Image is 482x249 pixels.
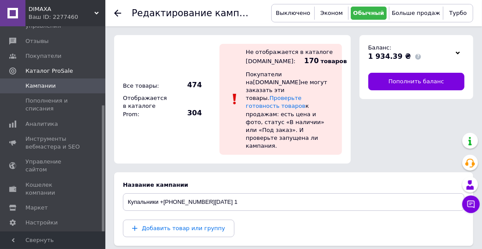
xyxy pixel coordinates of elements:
a: Проверьте готовность товаров [246,95,306,109]
span: Баланс: [368,44,392,51]
span: Отзывы [25,37,49,45]
span: Покупатели [25,52,61,60]
span: 170 [304,57,319,65]
span: Покупатели на [DOMAIN_NAME] не могут заказать эти товары. к продажам: есть цена и фото, статус «В... [246,71,327,149]
span: DIMAXA [29,5,94,13]
button: Турбо [446,7,471,20]
div: Не отображается в каталоге [DOMAIN_NAME]: [246,49,333,64]
span: Настройки [25,219,58,227]
span: товаров [321,58,347,64]
div: Ваш ID: 2277460 [29,13,105,21]
span: 304 [171,108,202,118]
img: :exclamation: [228,92,241,106]
span: Пополнения и списания [25,97,81,113]
span: Аналитика [25,120,58,128]
button: Чат с покупателем [462,196,480,213]
button: Эконом [317,7,346,20]
span: Кампании [25,82,56,90]
div: Отображается в каталоге Prom: [121,92,169,121]
span: Кошелек компании [25,181,81,197]
button: Выключено [274,7,312,20]
a: Пополнить баланс [368,73,464,90]
span: Пополнить баланс [388,78,444,85]
span: Выключено [276,10,310,16]
span: Маркет [25,204,48,212]
span: Добавить товар или группу [142,225,225,231]
span: 474 [171,80,202,90]
span: Каталог ProSale [25,67,73,75]
span: Инструменты вебмастера и SEO [25,135,81,151]
div: Редактирование кампании [132,9,249,18]
div: Все товары: [121,80,169,92]
div: Вернуться назад [114,10,121,17]
button: Обычный [351,7,386,20]
span: Больше продаж [392,10,440,16]
span: Управление сайтом [25,158,81,174]
button: Добавить товар или группу [123,220,234,237]
span: 1 934.39 ₴ [368,52,411,60]
span: Эконом [320,10,343,16]
button: Больше продаж [392,7,441,20]
span: Турбо [450,10,467,16]
span: Название кампании [123,181,188,188]
span: Обычный [353,10,385,16]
